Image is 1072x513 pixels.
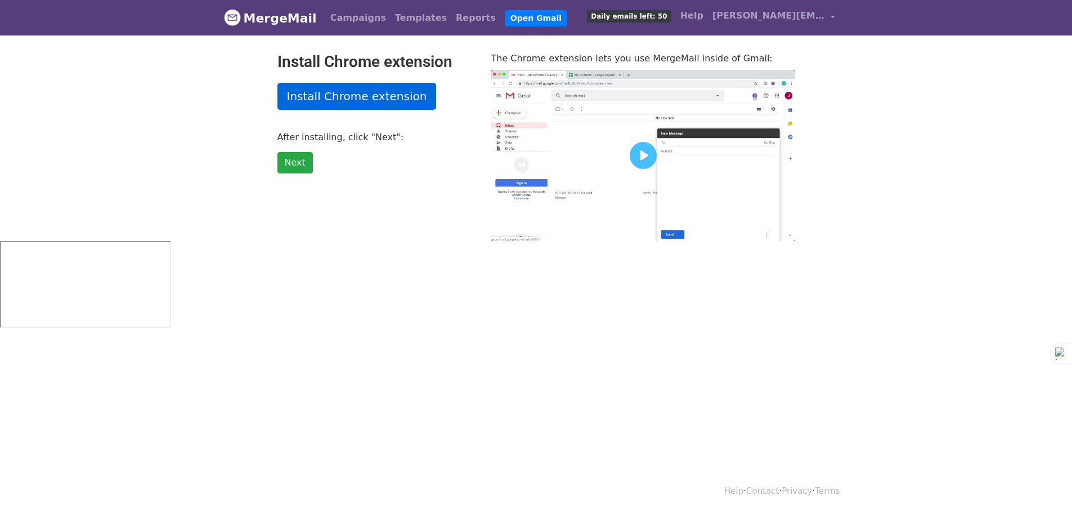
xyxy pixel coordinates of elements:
a: Help [724,486,743,496]
h2: Install Chrome extension [277,52,474,72]
a: Contact [746,486,779,496]
a: Terms [815,486,840,496]
a: [PERSON_NAME][EMAIL_ADDRESS][DOMAIN_NAME] [708,5,840,31]
a: Open Gmail [505,10,567,26]
a: MergeMail [224,6,317,30]
a: Privacy [782,486,812,496]
span: Daily emails left: 50 [587,10,671,23]
span: [PERSON_NAME][EMAIL_ADDRESS][DOMAIN_NAME] [712,9,825,23]
a: Help [676,5,708,27]
button: Play [630,142,657,169]
a: Install Chrome extension [277,83,437,110]
img: MergeMail logo [224,9,241,26]
a: Daily emails left: 50 [582,5,675,27]
p: The Chrome extension lets you use MergeMail inside of Gmail: [491,52,795,64]
a: Campaigns [326,7,391,29]
iframe: Chat Widget [1016,459,1072,513]
a: Next [277,152,313,173]
a: Templates [391,7,451,29]
a: Reports [451,7,500,29]
p: After installing, click "Next": [277,131,474,143]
